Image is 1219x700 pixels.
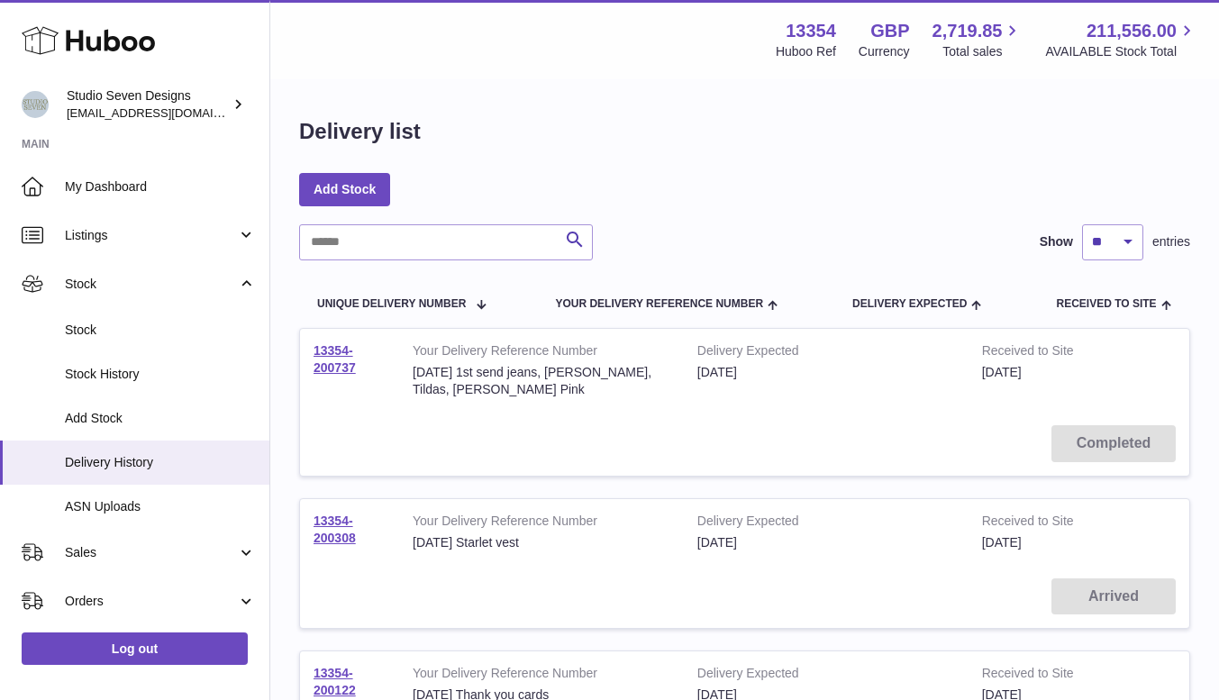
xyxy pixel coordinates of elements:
span: Your Delivery Reference Number [555,298,763,310]
a: Add Stock [299,173,390,205]
strong: Delivery Expected [697,513,955,534]
span: My Dashboard [65,178,256,195]
span: Add Stock [65,410,256,427]
span: entries [1152,233,1190,250]
span: [DATE] [982,535,1022,550]
strong: Received to Site [982,513,1115,534]
span: Delivery Expected [852,298,967,310]
a: 13354-200737 [314,343,356,375]
span: [DATE] [982,365,1022,379]
strong: Delivery Expected [697,342,955,364]
span: Received to Site [1056,298,1156,310]
strong: Received to Site [982,665,1115,686]
span: Delivery History [65,454,256,471]
span: ASN Uploads [65,498,256,515]
a: 211,556.00 AVAILABLE Stock Total [1045,19,1197,60]
span: AVAILABLE Stock Total [1045,43,1197,60]
strong: Received to Site [982,342,1115,364]
strong: 13354 [786,19,836,43]
strong: GBP [870,19,909,43]
div: [DATE] [697,534,955,551]
h1: Delivery list [299,117,421,146]
strong: Your Delivery Reference Number [413,513,670,534]
span: Listings [65,227,237,244]
span: 211,556.00 [1087,19,1177,43]
span: Total sales [942,43,1023,60]
div: Studio Seven Designs [67,87,229,122]
a: 13354-200122 [314,666,356,697]
label: Show [1040,233,1073,250]
div: Huboo Ref [776,43,836,60]
a: 13354-200308 [314,514,356,545]
span: [EMAIL_ADDRESS][DOMAIN_NAME] [67,105,265,120]
span: Orders [65,593,237,610]
a: Log out [22,632,248,665]
strong: Delivery Expected [697,665,955,686]
div: Currency [859,43,910,60]
span: Stock [65,276,237,293]
div: [DATE] [697,364,955,381]
span: Stock [65,322,256,339]
span: Stock History [65,366,256,383]
strong: Your Delivery Reference Number [413,342,670,364]
span: Unique Delivery Number [317,298,466,310]
strong: Your Delivery Reference Number [413,665,670,686]
span: Sales [65,544,237,561]
div: [DATE] Starlet vest [413,534,670,551]
img: contact.studiosevendesigns@gmail.com [22,91,49,118]
span: 2,719.85 [932,19,1003,43]
div: [DATE] 1st send jeans, [PERSON_NAME], Tildas, [PERSON_NAME] Pink [413,364,670,398]
a: 2,719.85 Total sales [932,19,1023,60]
